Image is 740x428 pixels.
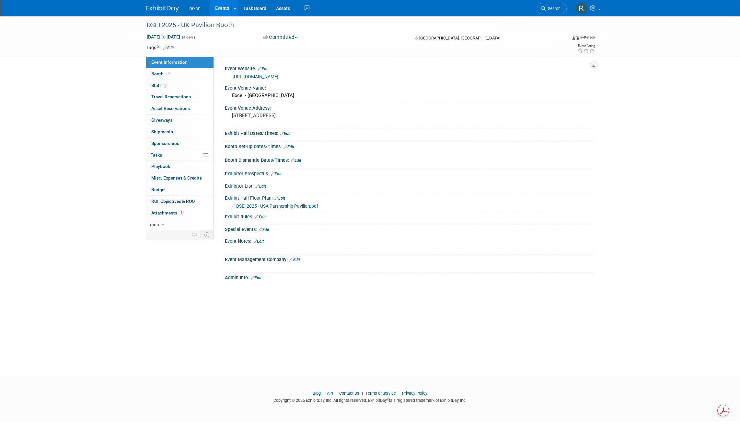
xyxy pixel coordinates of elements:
a: ROI, Objectives & ROO [146,196,214,207]
a: Shipments [146,126,214,137]
div: Booth Dismantle Dates/Times: [225,155,594,164]
span: 1 [179,210,184,215]
span: Budget [151,187,166,192]
a: Event Information [146,57,214,68]
span: | [322,391,326,396]
button: Committed [261,34,300,41]
span: more [150,222,160,227]
td: Personalize Event Tab Strip [189,230,201,239]
a: Attachments1 [146,207,214,219]
div: Exhibit Hall Floor Plan: [225,193,594,202]
i: Booth reservation complete [167,72,170,75]
span: Asset Reservations [151,106,190,111]
div: Event Website: [225,64,594,72]
a: Edit [274,196,285,201]
sup: ® [387,398,389,401]
img: Format-Inperson.png [572,35,579,40]
span: to [160,34,167,39]
a: Travel Reservations [146,91,214,103]
a: Giveaways [146,115,214,126]
div: Booth Set-up Dates/Times: [225,142,594,150]
span: (4 days) [181,35,195,39]
div: Excel - [GEOGRAPHIC_DATA] [230,91,589,101]
span: Booth [151,71,171,76]
img: ExhibitDay [146,5,179,12]
span: Playbook [151,164,170,169]
span: ROI, Objectives & ROO [151,199,195,204]
a: Edit [258,67,269,71]
a: Search [537,3,567,14]
div: Event Rating [577,44,595,48]
span: DSEI 2025 - USA Partnership Pavilion.pdf [236,203,318,209]
span: Attachments [151,210,184,215]
div: Admin Info: [225,273,594,281]
div: Event Notes: [225,236,594,245]
a: [URL][DOMAIN_NAME] [233,74,278,79]
span: Sponsorships [151,141,179,146]
a: Playbook [146,161,214,172]
a: Staff5 [146,80,214,91]
span: Trexon [187,6,201,11]
div: In-Person [580,35,595,40]
a: Edit [255,184,266,189]
a: Sponsorships [146,138,214,149]
span: Staff [151,83,168,88]
div: Exhibit Rules: [225,212,594,220]
span: [DATE] [DATE] [146,34,180,40]
span: Shipments [151,129,173,134]
a: Edit [271,172,282,176]
div: Exhibitor Prospectus: [225,169,594,177]
span: | [334,391,338,396]
a: Edit [291,158,301,163]
a: Blog [313,391,321,396]
div: Event Management Company: [225,255,594,263]
a: API [327,391,333,396]
span: Tasks [151,152,162,158]
a: Edit [253,239,264,244]
a: Privacy Policy [402,391,427,396]
div: Exhibitor List: [225,181,594,190]
span: Travel Reservations [151,94,191,99]
a: more [146,219,214,230]
div: Event Format [528,34,595,43]
div: Event Venue Name: [225,83,594,91]
a: Edit [289,258,300,262]
a: Asset Reservations [146,103,214,114]
span: Event Information [151,60,188,65]
a: Edit [259,227,269,232]
td: Toggle Event Tabs [201,230,214,239]
td: Tags [146,44,174,51]
span: Giveaways [151,117,172,123]
span: | [397,391,401,396]
span: | [360,391,364,396]
a: Terms of Service [365,391,396,396]
a: Tasks [146,149,214,161]
a: Edit [251,276,261,280]
span: [GEOGRAPHIC_DATA], [GEOGRAPHIC_DATA] [419,36,500,40]
pre: [STREET_ADDRESS] [232,113,371,118]
div: Exhibit Hall Dates/Times: [225,128,594,137]
a: DSEI 2025 - USA Partnership Pavilion.pdf [232,203,318,209]
span: 5 [163,83,168,88]
a: Edit [280,131,291,136]
div: Special Events: [225,225,594,233]
img: Ryan Flores [575,2,587,15]
a: Budget [146,184,214,195]
span: Misc. Expenses & Credits [151,175,202,181]
a: Booth [146,68,214,80]
span: Search [546,6,561,11]
a: Edit [163,46,174,50]
div: DSEI 2025 - UK Pavilion Booth [145,19,557,31]
a: Edit [283,145,294,149]
a: Edit [255,215,266,219]
a: Contact Us [339,391,359,396]
div: Event Venue Address: [225,103,594,111]
a: Misc. Expenses & Credits [146,172,214,184]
